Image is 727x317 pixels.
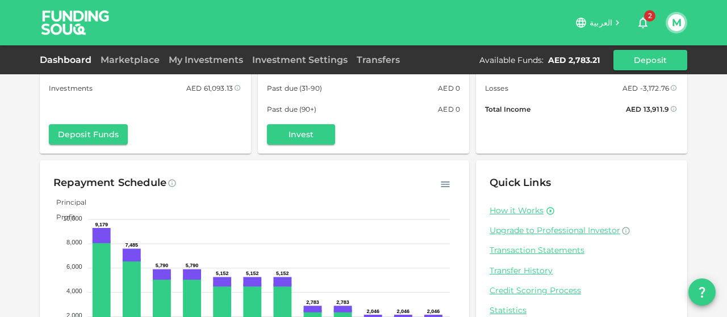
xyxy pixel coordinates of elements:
tspan: 6,000 [66,263,82,270]
tspan: 10,000 [63,215,82,222]
span: العربية [590,18,612,28]
span: Principal [48,198,86,206]
span: Past due (31-90) [267,82,322,94]
div: AED 0 [438,82,460,94]
a: Dashboard [40,54,96,65]
span: Investments [49,82,93,94]
a: Credit Scoring Process [490,285,674,296]
a: Statistics [490,305,674,316]
div: AED 0 [438,103,460,115]
a: Upgrade to Professional Investor [490,225,674,236]
div: Available Funds : [479,54,544,66]
div: AED 2,783.21 [548,54,600,66]
a: Investment Settings [248,54,352,65]
button: Deposit [613,50,687,70]
tspan: 4,000 [66,288,82,294]
button: Invest [267,124,335,145]
button: 2 [632,11,654,34]
div: AED 61,093.13 [186,82,233,94]
a: My Investments [164,54,248,65]
span: Losses [485,82,508,94]
a: How it Works [490,205,544,216]
span: Total Income [485,103,530,115]
div: Repayment Schedule [53,174,166,192]
button: Deposit Funds [49,124,128,145]
a: Transaction Statements [490,245,674,256]
button: M [668,14,685,31]
span: 2 [644,10,655,22]
span: Past due (90+) [267,103,317,115]
a: Transfers [352,54,404,65]
span: Profit [48,213,76,221]
span: Quick Links [490,176,551,189]
a: Transfer History [490,265,674,276]
button: question [688,278,716,306]
span: Upgrade to Professional Investor [490,225,620,235]
div: AED -3,172.76 [622,82,669,94]
a: Marketplace [96,54,164,65]
div: AED 13,911.9 [626,103,669,115]
tspan: 8,000 [66,239,82,246]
